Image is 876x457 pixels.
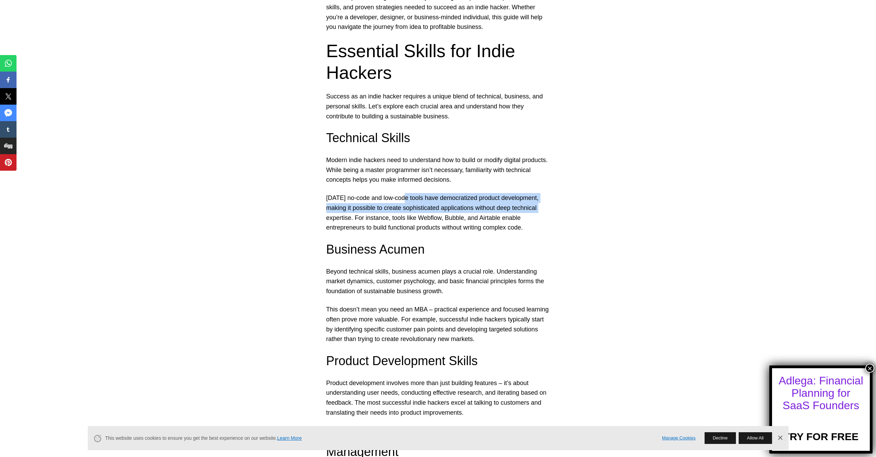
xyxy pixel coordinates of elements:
a: Learn More [277,435,302,441]
svg: Cookie Icon [93,434,102,443]
span: This website uses cookies to ensure you get the best experience on our website. [105,435,653,442]
a: Manage Cookies [662,435,696,442]
button: Close [865,364,874,373]
p: Success as an indie hacker requires a unique blend of technical, business, and personal skills. L... [326,92,550,121]
p: [DATE] no-code and low-code tools have democratized product development, making it possible to cr... [326,193,550,233]
h3: Business Acumen [326,241,550,258]
p: This doesn’t mean you need an MBA – practical experience and focused learning often prove more va... [326,305,550,344]
p: Modern indie hackers need to understand how to build or modify digital products. While being a ma... [326,155,550,185]
button: Decline [705,432,736,444]
p: Beyond technical skills, business acumen plays a crucial role. Understanding market dynamics, cus... [326,267,550,296]
a: TRY FOR FREE [783,419,858,443]
h3: Product Development Skills [326,352,550,370]
p: Product development involves more than just building features – it’s about understanding user nee... [326,378,550,418]
a: Dismiss Banner [775,433,785,443]
button: Allow All [739,432,772,444]
h2: Essential Skills for Indie Hackers [326,40,550,83]
div: Adlega: Financial Planning for SaaS Founders [778,374,864,412]
h3: Technical Skills [326,129,550,147]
